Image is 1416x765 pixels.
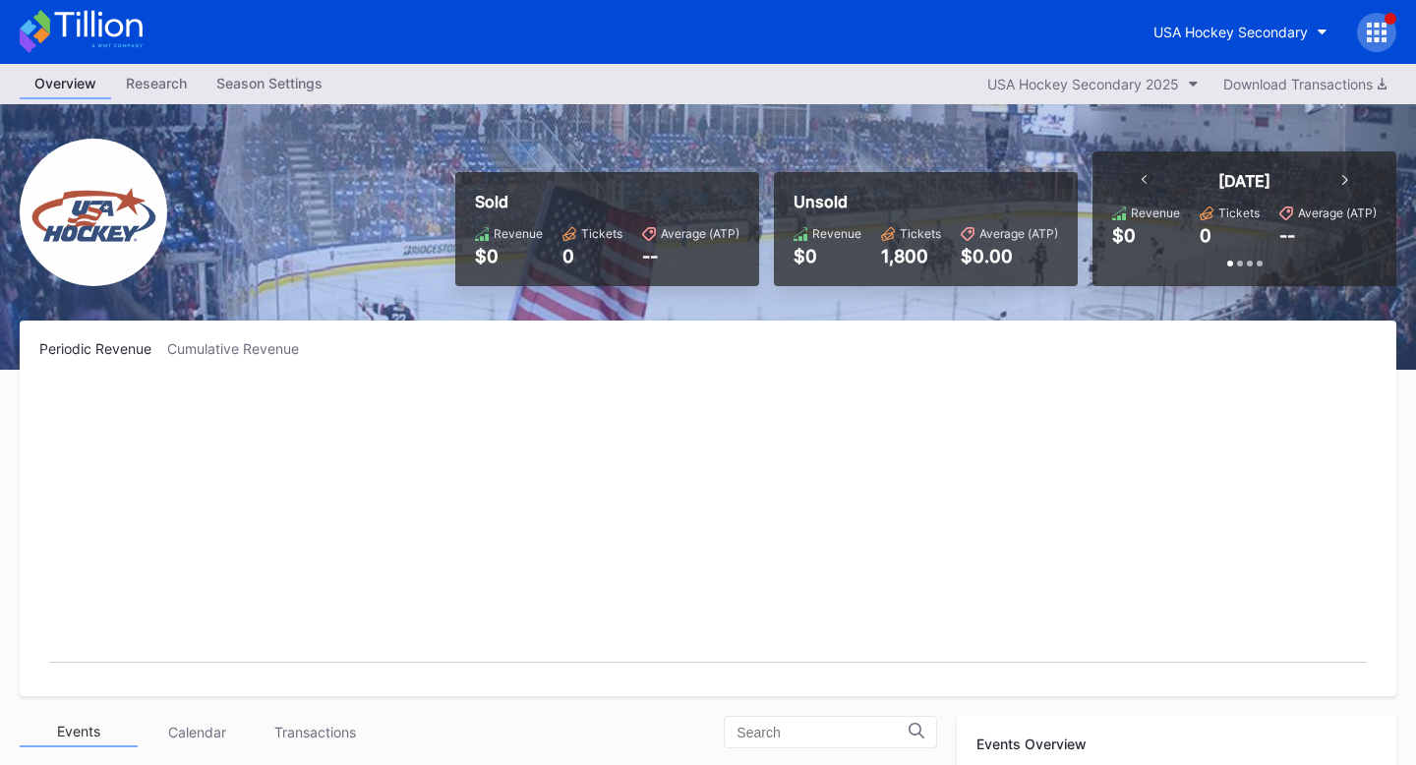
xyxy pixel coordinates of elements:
[642,246,739,266] div: --
[1213,71,1396,97] button: Download Transactions
[881,246,941,266] div: 1,800
[20,717,138,747] div: Events
[812,226,861,241] div: Revenue
[976,736,1377,752] div: Events Overview
[167,340,315,357] div: Cumulative Revenue
[794,246,861,266] div: $0
[1112,225,1136,246] div: $0
[111,69,202,99] a: Research
[202,69,337,99] a: Season Settings
[1279,225,1295,246] div: --
[794,192,1058,211] div: Unsold
[1223,76,1386,92] div: Download Transactions
[111,69,202,97] div: Research
[1139,14,1342,50] button: USA Hockey Secondary
[475,192,739,211] div: Sold
[900,226,941,241] div: Tickets
[475,246,543,266] div: $0
[581,226,622,241] div: Tickets
[1218,206,1260,220] div: Tickets
[1131,206,1180,220] div: Revenue
[138,717,256,747] div: Calendar
[1298,206,1377,220] div: Average (ATP)
[39,382,1377,677] svg: Chart title
[202,69,337,97] div: Season Settings
[39,340,167,357] div: Periodic Revenue
[562,246,622,266] div: 0
[1153,24,1308,40] div: USA Hockey Secondary
[1218,171,1270,191] div: [DATE]
[20,69,111,99] a: Overview
[1200,225,1211,246] div: 0
[977,71,1209,97] button: USA Hockey Secondary 2025
[961,246,1058,266] div: $0.00
[987,76,1179,92] div: USA Hockey Secondary 2025
[737,725,909,740] input: Search
[979,226,1058,241] div: Average (ATP)
[661,226,739,241] div: Average (ATP)
[494,226,543,241] div: Revenue
[20,139,167,286] img: USA_Hockey_Secondary.png
[256,717,374,747] div: Transactions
